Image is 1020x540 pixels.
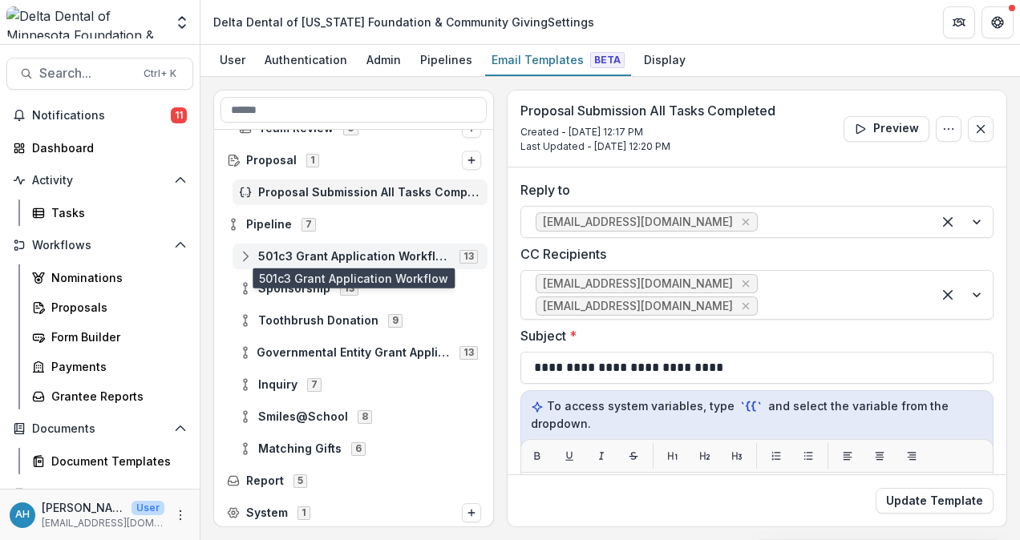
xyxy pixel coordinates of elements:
div: Email Templates [485,48,631,71]
button: Options [462,151,481,170]
p: [PERSON_NAME] [42,499,125,516]
button: H3 [724,443,750,469]
p: Last Updated - [DATE] 12:20 PM [520,139,775,154]
a: Proposals [26,294,193,320]
span: 5 [293,474,307,487]
a: Admin [360,45,407,76]
span: Smiles@School [258,410,348,424]
nav: breadcrumb [207,10,601,34]
div: Grantee Reports [51,388,180,405]
div: Pipelines [414,48,479,71]
button: Strikethrough [621,443,646,469]
div: Report5 [221,468,488,494]
button: H1 [660,443,686,469]
span: 6 [351,442,366,455]
div: Toothbrush Donation9 [233,308,488,333]
a: Tasks [26,199,193,226]
span: Documents [32,422,168,436]
p: User [132,501,164,515]
a: Payments [26,353,193,380]
div: Ctrl + K [140,65,180,83]
label: Reply to [520,180,984,199]
a: Authentication [258,45,354,76]
button: H2 [692,443,718,469]
button: Close [968,116,994,142]
span: 13 [340,282,358,295]
span: [EMAIL_ADDRESS][DOMAIN_NAME] [543,300,733,313]
div: Nominations [51,269,180,286]
span: Inquiry [258,378,297,392]
button: Options [462,503,481,522]
a: Form Builder [26,324,193,350]
span: Contacts [32,487,168,501]
button: Open entity switcher [171,6,193,38]
button: Update Template [876,488,994,514]
span: Search... [39,66,134,81]
button: Partners [943,6,975,38]
span: 1 [297,506,310,519]
div: Proposal Submission All Tasks Completed [233,179,488,205]
div: System1Options [221,500,488,526]
span: [EMAIL_ADDRESS][DOMAIN_NAME] [543,216,733,229]
label: Subject [520,326,984,345]
span: Toothbrush Donation [258,314,378,328]
div: Smiles@School8 [233,404,488,429]
span: 501c3 Grant Application Workflow [258,250,450,264]
div: Proposals [51,299,180,316]
a: Grantee Reports [26,383,193,409]
button: More [171,506,190,525]
div: Authentication [258,48,354,71]
div: Dashboard [32,139,180,156]
div: Delta Dental of [US_STATE] Foundation & Community Giving Settings [213,14,594,30]
button: Align right [899,443,925,469]
button: Align left [835,443,860,469]
span: Notifications [32,109,171,123]
label: CC Recipients [520,244,984,264]
div: Display [637,48,692,71]
button: Search... [6,58,193,90]
span: 11 [171,107,187,123]
div: Sponsorship13 [233,276,488,301]
span: 7 [307,378,322,391]
button: Get Help [982,6,1014,38]
h3: Proposal Submission All Tasks Completed [520,103,775,119]
div: Pipeline7 [221,212,488,237]
button: Notifications11 [6,103,193,128]
div: Governmental Entity Grant Application13 [233,340,488,365]
button: Open Documents [6,416,193,441]
div: Form Builder [51,328,180,345]
button: Align center [867,443,892,469]
span: 13 [459,346,478,359]
span: [EMAIL_ADDRESS][DOMAIN_NAME] [543,277,733,291]
span: Governmental Entity Grant Application [257,346,450,360]
span: 13 [459,250,478,263]
span: Sponsorship [258,282,330,296]
span: 1 [306,154,319,167]
span: Matching Gifts [258,442,342,456]
div: Matching Gifts6 [233,436,488,461]
span: Beta [590,52,625,68]
button: Italic [589,443,614,469]
div: Proposal1Options [221,147,488,173]
button: List [763,443,789,469]
p: [EMAIL_ADDRESS][DOMAIN_NAME] [42,516,164,530]
p: Created - [DATE] 12:17 PM [520,125,775,139]
span: Proposal [246,154,297,167]
button: Open Workflows [6,232,193,258]
span: Activity [32,174,168,187]
button: Open Contacts [6,481,193,506]
button: Underline [557,443,582,469]
a: Document Templates [26,448,193,474]
div: Remove jhowe@deltadentalmn.org [738,298,754,314]
button: Bold [524,443,550,469]
div: Document Templates [51,453,180,469]
div: 501c3 Grant Application Workflow13 [233,244,488,269]
button: Preview [844,116,929,142]
span: Report [246,474,284,488]
button: Options [936,116,961,142]
div: Remove ahicks@deltadentalmn.org [738,276,754,292]
div: Clear selected options [935,282,961,308]
img: Delta Dental of Minnesota Foundation & Community Giving logo [6,6,164,38]
a: User [213,45,252,76]
span: Proposal Submission All Tasks Completed [258,186,481,199]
